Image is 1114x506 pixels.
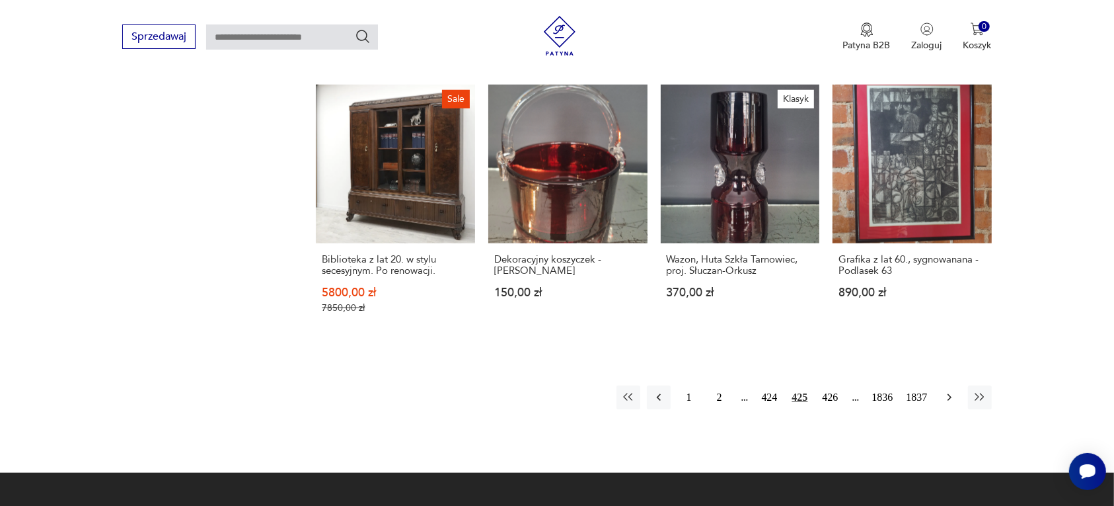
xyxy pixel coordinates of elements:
[122,24,196,49] button: Sprzedawaj
[708,386,731,409] button: 2
[488,85,648,340] a: Dekoracyjny koszyczek - Jerzy Słuczan-OrkuszDekoracyjny koszyczek - [PERSON_NAME]150,00 zł
[963,22,992,52] button: 0Koszyk
[838,254,986,276] h3: Grafika z lat 60., sygnowanana - Podlasek 63
[843,22,891,52] a: Ikona medaluPatyna B2B
[758,386,782,409] button: 424
[860,22,873,37] img: Ikona medalu
[322,302,469,314] p: 7850,00 zł
[843,22,891,52] button: Patyna B2B
[979,21,990,32] div: 0
[912,39,942,52] p: Zaloguj
[903,386,931,409] button: 1837
[494,287,642,298] p: 150,00 zł
[819,386,842,409] button: 426
[667,254,814,276] h3: Wazon, Huta Szkła Tarnowiec, proj. Słuczan-Orkusz
[355,28,371,44] button: Szukaj
[322,254,469,276] h3: Biblioteka z lat 20. w stylu secesyjnym. Po renowacji.
[540,16,579,56] img: Patyna - sklep z meblami i dekoracjami vintage
[920,22,934,36] img: Ikonka użytkownika
[833,85,992,340] a: Grafika z lat 60., sygnowanana - Podlasek 63Grafika z lat 60., sygnowanana - Podlasek 63890,00 zł
[963,39,992,52] p: Koszyk
[843,39,891,52] p: Patyna B2B
[788,386,812,409] button: 425
[661,85,820,340] a: KlasykWazon, Huta Szkła Tarnowiec, proj. Słuczan-OrkuszWazon, Huta Szkła Tarnowiec, proj. Słuczan...
[494,254,642,276] h3: Dekoracyjny koszyczek - [PERSON_NAME]
[838,287,986,298] p: 890,00 zł
[971,22,984,36] img: Ikona koszyka
[316,85,475,340] a: SaleBiblioteka z lat 20. w stylu secesyjnym. Po renowacji.Biblioteka z lat 20. w stylu secesyjnym...
[912,22,942,52] button: Zaloguj
[667,287,814,298] p: 370,00 zł
[322,287,469,298] p: 5800,00 zł
[122,33,196,42] a: Sprzedawaj
[677,386,701,409] button: 1
[869,386,897,409] button: 1836
[1069,453,1106,490] iframe: Smartsupp widget button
